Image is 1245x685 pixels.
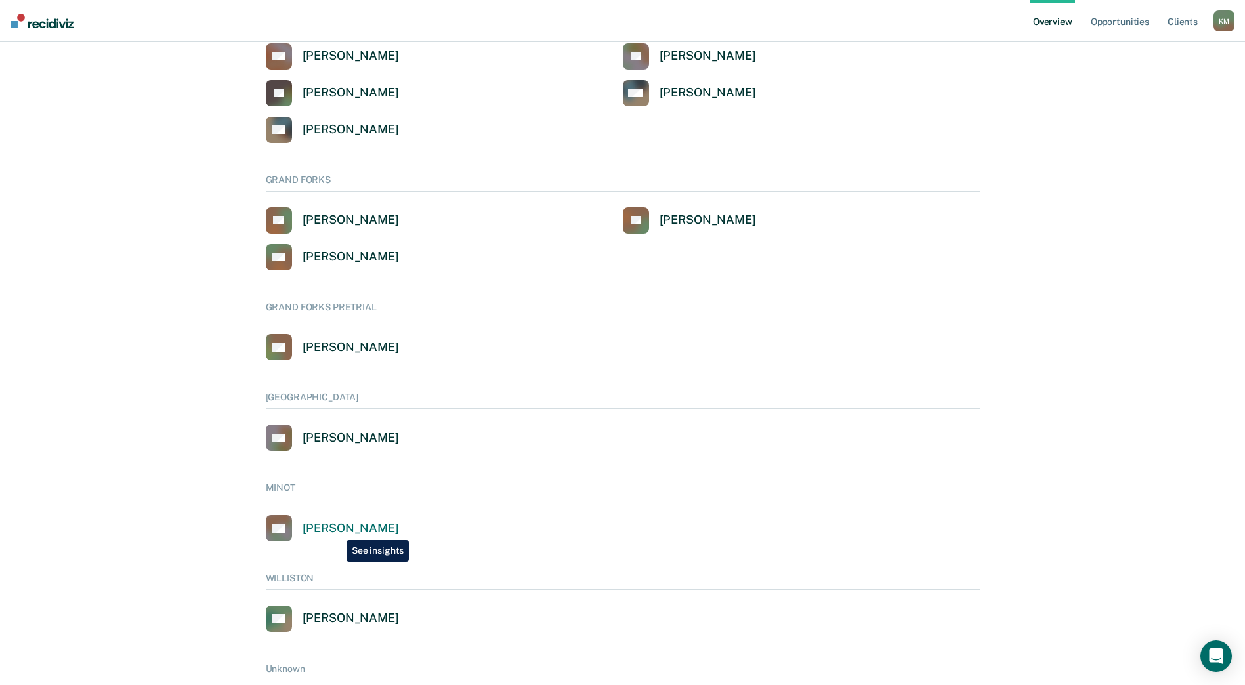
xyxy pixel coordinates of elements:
[266,425,399,451] a: [PERSON_NAME]
[266,80,399,106] a: [PERSON_NAME]
[266,663,980,680] div: Unknown
[303,340,399,355] div: [PERSON_NAME]
[266,43,399,70] a: [PERSON_NAME]
[303,430,399,446] div: [PERSON_NAME]
[303,122,399,137] div: [PERSON_NAME]
[266,392,980,409] div: [GEOGRAPHIC_DATA]
[303,249,399,264] div: [PERSON_NAME]
[266,207,399,234] a: [PERSON_NAME]
[303,611,399,626] div: [PERSON_NAME]
[266,515,399,541] a: [PERSON_NAME]
[1200,640,1232,672] div: Open Intercom Messenger
[303,85,399,100] div: [PERSON_NAME]
[1213,10,1234,31] button: KM
[623,80,756,106] a: [PERSON_NAME]
[660,213,756,228] div: [PERSON_NAME]
[266,482,980,499] div: MINOT
[623,207,756,234] a: [PERSON_NAME]
[266,302,980,319] div: GRAND FORKS PRETRIAL
[623,43,756,70] a: [PERSON_NAME]
[303,521,399,536] div: [PERSON_NAME]
[266,573,980,590] div: WILLISTON
[303,213,399,228] div: [PERSON_NAME]
[660,49,756,64] div: [PERSON_NAME]
[11,14,74,28] img: Recidiviz
[266,244,399,270] a: [PERSON_NAME]
[266,606,399,632] a: [PERSON_NAME]
[1213,10,1234,31] div: K M
[266,334,399,360] a: [PERSON_NAME]
[266,117,399,143] a: [PERSON_NAME]
[266,175,980,192] div: GRAND FORKS
[303,49,399,64] div: [PERSON_NAME]
[660,85,756,100] div: [PERSON_NAME]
